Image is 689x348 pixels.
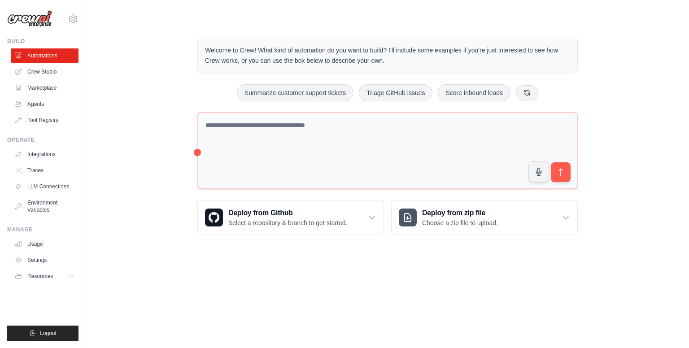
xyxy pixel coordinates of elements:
[11,113,78,127] a: Tool Registry
[11,81,78,95] a: Marketplace
[11,65,78,79] a: Crew Studio
[228,218,347,227] p: Select a repository & branch to get started.
[11,48,78,63] a: Automations
[7,226,78,233] div: Manage
[422,218,498,227] p: Choose a zip file to upload.
[11,97,78,111] a: Agents
[237,84,353,101] button: Summarize customer support tickets
[27,273,53,280] span: Resources
[228,208,347,218] h3: Deploy from Github
[11,163,78,178] a: Traces
[11,196,78,217] a: Environment Variables
[11,253,78,267] a: Settings
[11,147,78,161] a: Integrations
[205,45,570,66] p: Welcome to Crew! What kind of automation do you want to build? I'll include some examples if you'...
[40,330,57,337] span: Logout
[422,208,498,218] h3: Deploy from zip file
[7,10,52,27] img: Logo
[7,326,78,341] button: Logout
[11,269,78,283] button: Resources
[7,136,78,144] div: Operate
[7,38,78,45] div: Build
[11,237,78,251] a: Usage
[11,179,78,194] a: LLM Connections
[359,84,432,101] button: Triage GitHub issues
[438,84,510,101] button: Score inbound leads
